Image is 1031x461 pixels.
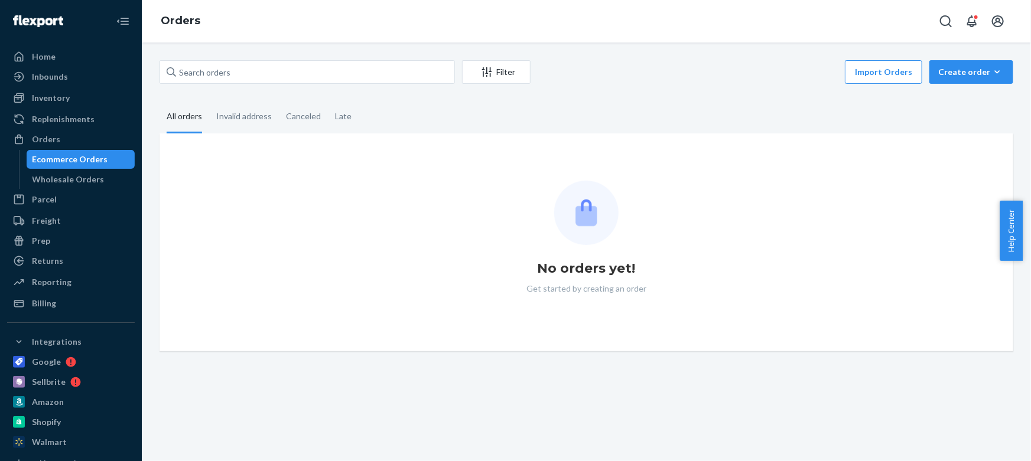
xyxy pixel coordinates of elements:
[24,8,66,19] span: Support
[27,150,135,169] a: Ecommerce Orders
[13,15,63,27] img: Flexport logo
[526,283,646,295] p: Get started by creating an order
[161,14,200,27] a: Orders
[7,294,135,313] a: Billing
[32,416,61,428] div: Shopify
[32,92,70,104] div: Inventory
[32,376,66,388] div: Sellbrite
[7,372,135,391] a: Sellbrite
[286,101,321,132] div: Canceled
[986,9,1010,33] button: Open account menu
[538,259,636,278] h1: No orders yet!
[32,396,64,408] div: Amazon
[7,67,135,86] a: Inbounds
[32,297,56,309] div: Billing
[938,66,1004,78] div: Create order
[32,356,61,368] div: Google
[7,251,135,270] a: Returns
[32,71,68,83] div: Inbounds
[27,170,135,189] a: Wholesale Orders
[7,231,135,250] a: Prep
[7,110,135,129] a: Replenishments
[335,101,352,132] div: Late
[32,51,56,63] div: Home
[929,60,1013,84] button: Create order
[32,255,63,267] div: Returns
[216,101,272,132] div: Invalid address
[32,133,60,145] div: Orders
[7,190,135,209] a: Parcel
[32,276,71,288] div: Reporting
[160,60,455,84] input: Search orders
[32,113,95,125] div: Replenishments
[151,4,210,38] ol: breadcrumbs
[845,60,922,84] button: Import Orders
[7,47,135,66] a: Home
[7,393,135,411] a: Amazon
[7,130,135,149] a: Orders
[32,235,50,247] div: Prep
[32,436,67,448] div: Walmart
[32,215,61,227] div: Freight
[32,153,108,165] div: Ecommerce Orders
[32,336,82,348] div: Integrations
[7,352,135,371] a: Google
[7,413,135,431] a: Shopify
[32,194,57,205] div: Parcel
[934,9,958,33] button: Open Search Box
[167,101,202,133] div: All orders
[7,273,135,292] a: Reporting
[462,60,531,84] button: Filter
[111,9,135,33] button: Close Navigation
[1000,201,1023,261] button: Help Center
[554,181,619,245] img: Empty list
[32,174,105,185] div: Wholesale Orders
[7,89,135,107] a: Inventory
[7,433,135,452] a: Walmart
[463,66,530,78] div: Filter
[7,332,135,351] button: Integrations
[7,211,135,230] a: Freight
[960,9,984,33] button: Open notifications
